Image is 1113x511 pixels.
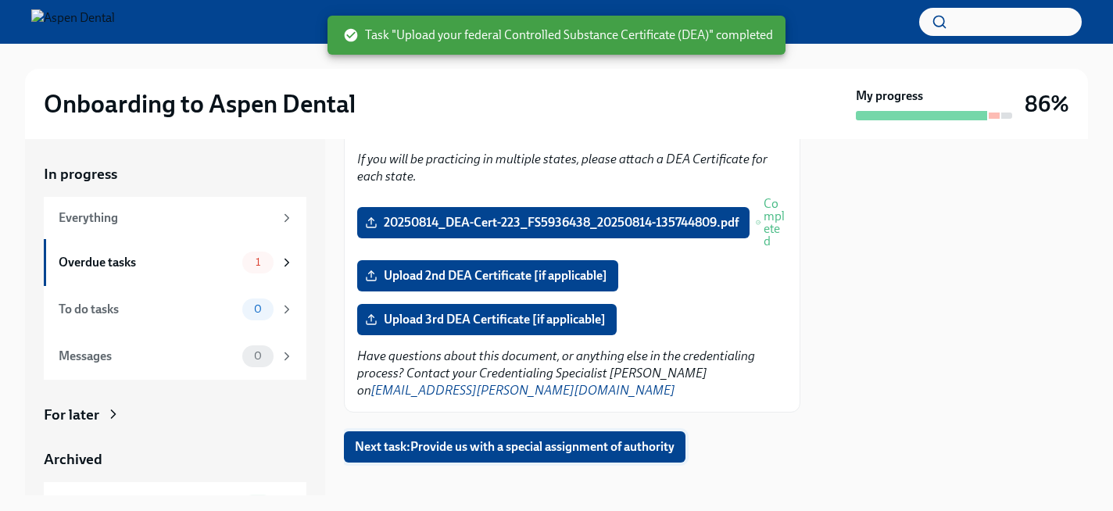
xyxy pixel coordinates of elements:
[44,449,306,470] a: Archived
[368,312,606,327] span: Upload 3rd DEA Certificate [if applicable]
[59,348,236,365] div: Messages
[357,207,750,238] label: 20250814_DEA-Cert-223_FS5936438_20250814-135744809.pdf
[246,256,270,268] span: 1
[344,431,685,463] button: Next task:Provide us with a special assignment of authority
[44,286,306,333] a: To do tasks0
[44,88,356,120] h2: Onboarding to Aspen Dental
[59,301,236,318] div: To do tasks
[245,350,271,362] span: 0
[371,383,675,398] a: [EMAIL_ADDRESS][PERSON_NAME][DOMAIN_NAME]
[59,209,274,227] div: Everything
[355,439,675,455] span: Next task : Provide us with a special assignment of authority
[368,215,739,230] span: 20250814_DEA-Cert-223_FS5936438_20250814-135744809.pdf
[44,405,99,425] div: For later
[44,197,306,239] a: Everything
[343,27,773,44] span: Task "Upload your federal Controlled Substance Certificate (DEA)" completed
[31,9,115,34] img: Aspen Dental
[856,88,923,105] strong: My progress
[44,405,306,425] a: For later
[357,348,755,398] em: Have questions about this document, or anything else in the credentialing process? Contact your C...
[368,268,607,284] span: Upload 2nd DEA Certificate [if applicable]
[59,254,236,271] div: Overdue tasks
[357,304,617,335] label: Upload 3rd DEA Certificate [if applicable]
[245,303,271,315] span: 0
[764,198,787,248] span: Completed
[357,152,768,184] em: If you will be practicing in multiple states, please attach a DEA Certificate for each state.
[44,164,306,184] a: In progress
[44,239,306,286] a: Overdue tasks1
[1025,90,1069,118] h3: 86%
[44,333,306,380] a: Messages0
[357,260,618,291] label: Upload 2nd DEA Certificate [if applicable]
